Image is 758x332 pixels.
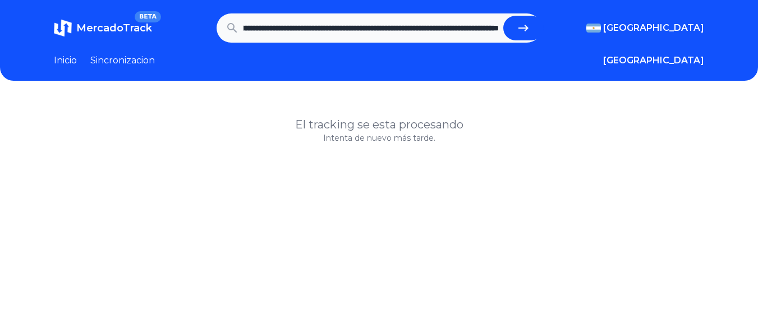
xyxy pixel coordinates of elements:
a: MercadoTrackBETA [54,19,152,37]
span: BETA [135,11,161,22]
button: [GEOGRAPHIC_DATA] [603,54,704,67]
img: Argentina [586,24,601,33]
span: MercadoTrack [76,22,152,34]
a: Inicio [54,54,77,67]
button: [GEOGRAPHIC_DATA] [586,21,704,35]
img: MercadoTrack [54,19,72,37]
span: [GEOGRAPHIC_DATA] [603,21,704,35]
p: Intenta de nuevo más tarde. [54,132,704,144]
a: Sincronizacion [90,54,155,67]
h1: El tracking se esta procesando [54,117,704,132]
